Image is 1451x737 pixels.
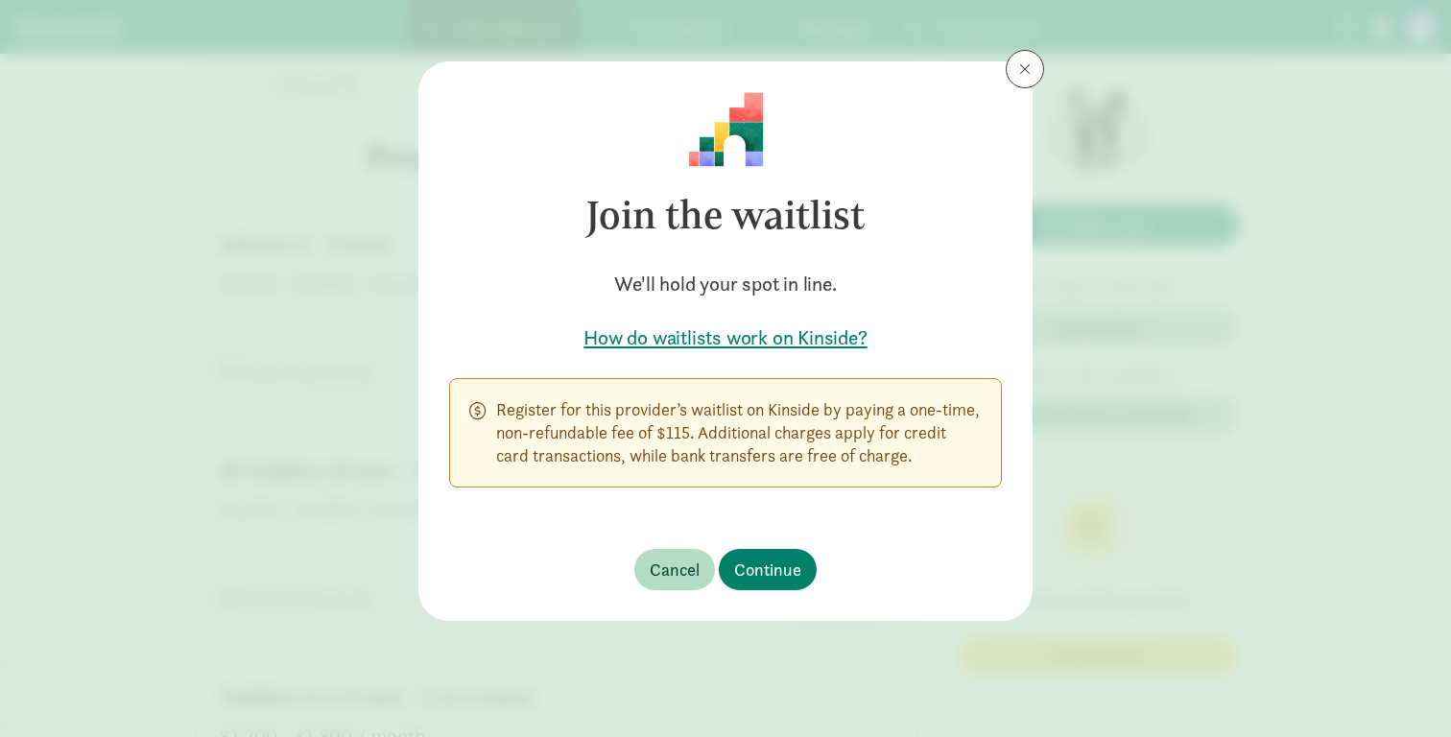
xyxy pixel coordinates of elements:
a: How do waitlists work on Kinside? [449,324,1002,351]
p: Register for this provider’s waitlist on Kinside by paying a one-time, non-refundable fee of $115... [496,398,982,467]
button: Continue [719,549,817,590]
h3: Join the waitlist [449,167,1002,263]
h5: We'll hold your spot in line. [449,271,1002,297]
span: Continue [734,557,801,582]
button: Cancel [634,549,715,590]
span: Cancel [650,557,700,582]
